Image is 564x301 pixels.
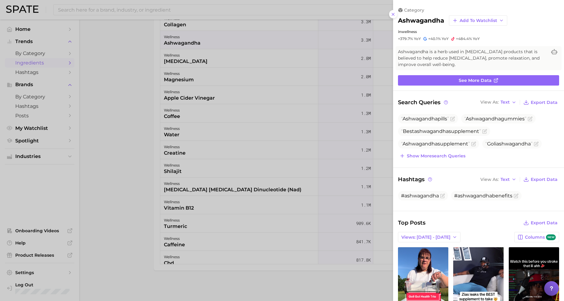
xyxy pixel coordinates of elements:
span: Export Data [531,177,558,182]
span: Top Posts [398,218,425,227]
button: Flag as miscategorized or irrelevant [450,116,455,121]
span: ashwagandha [414,128,449,134]
button: Export Data [522,218,559,227]
div: in [398,29,559,34]
span: Ashwagandha is a herb used in [MEDICAL_DATA] products that is believed to help reduce [MEDICAL_DA... [398,49,547,68]
span: supplement [401,141,470,147]
button: Columnsnew [514,232,559,242]
span: YoY [473,36,480,41]
span: Add to Watchlist [460,18,497,23]
span: See more data [459,78,492,83]
button: Flag as miscategorized or irrelevant [534,141,539,146]
span: Export Data [531,220,558,226]
h2: ashwagandha [398,17,444,24]
span: category [404,7,424,13]
button: Flag as miscategorized or irrelevant [528,116,533,121]
button: View AsText [479,175,518,183]
span: View As [480,178,499,181]
button: Export Data [522,175,559,184]
span: Views: [DATE] - [DATE] [401,235,450,240]
span: wellness [401,29,417,34]
button: View AsText [479,98,518,106]
span: pills [401,116,449,122]
span: YoY [414,36,421,41]
span: Columns [525,234,556,240]
span: Ashwagandha [466,116,501,122]
span: +40.1% [428,36,441,41]
span: #ashwagandhabenefits [454,193,512,199]
span: Goli [485,141,533,147]
span: View As [480,101,499,104]
button: Flag as miscategorized or irrelevant [440,193,445,198]
span: Show more search queries [407,153,465,159]
span: Search Queries [398,98,449,107]
button: Export Data [522,98,559,107]
span: YoY [442,36,449,41]
span: new [546,234,556,240]
span: gummies [464,116,526,122]
button: Show moresearch queries [398,152,467,160]
button: Add to Watchlist [449,15,507,26]
span: #ashwagandha [401,193,439,199]
span: +379.7% [398,36,413,41]
button: Flag as miscategorized or irrelevant [471,141,476,146]
span: Ashwagandha [403,116,438,122]
button: Views: [DATE] - [DATE] [398,232,461,242]
button: Flag as miscategorized or irrelevant [482,129,487,134]
a: See more data [398,75,559,86]
span: Export Data [531,100,558,105]
span: ashwagandha [496,141,531,147]
span: Ashwagandha [403,141,438,147]
span: Text [501,101,510,104]
span: Best supplement [401,128,481,134]
span: +484.4% [456,36,472,41]
span: Hashtags [398,175,433,184]
button: Flag as miscategorized or irrelevant [514,193,519,198]
span: Text [501,178,510,181]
